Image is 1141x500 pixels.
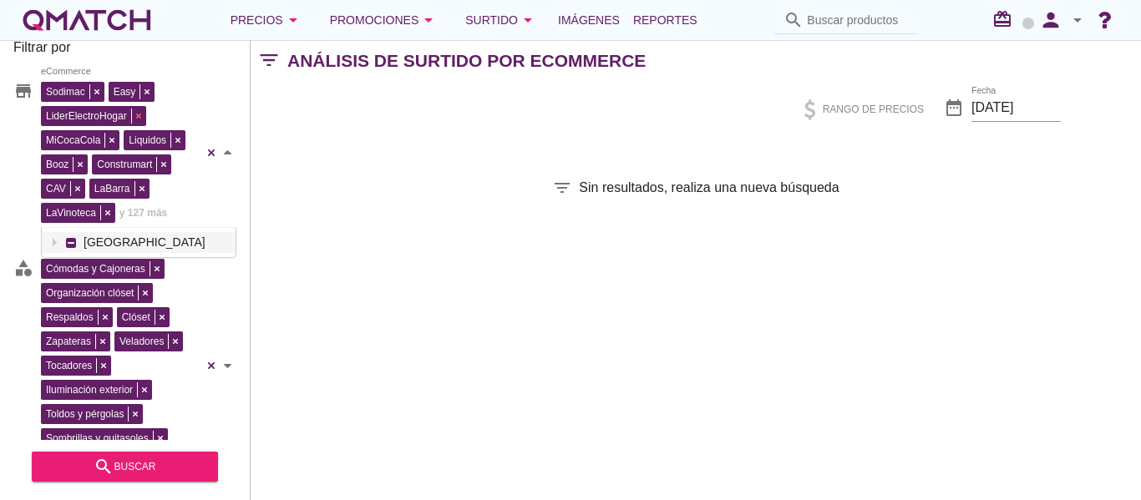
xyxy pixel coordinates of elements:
h3: Filtrar por [13,38,236,64]
a: Imágenes [551,3,626,37]
span: Clóset [118,310,155,325]
span: LaBarra [90,181,134,196]
span: Sin resultados, realiza una nueva búsqueda [579,178,839,198]
span: Liquidos [124,133,170,148]
i: arrow_drop_down [418,10,439,30]
button: Promociones [317,3,453,37]
h2: Análisis de surtido por ecommerce [287,48,646,74]
i: filter_list [251,60,287,61]
div: Clear all [203,255,220,477]
span: CAV [42,181,70,196]
i: arrow_drop_down [283,10,303,30]
div: Surtido [465,10,538,30]
i: arrow_drop_down [1067,10,1088,30]
button: Surtido [452,3,551,37]
span: MiCocaCola [42,133,104,148]
span: Booz [42,157,73,172]
span: LaVinoteca [42,205,100,220]
span: Construmart [93,157,156,172]
a: Reportes [626,3,704,37]
span: Zapateras [42,334,95,349]
input: Buscar productos [807,7,909,33]
i: redeem [992,9,1019,29]
span: Iluminación exterior [42,382,137,397]
i: date_range [944,98,964,118]
i: search [783,10,804,30]
a: white-qmatch-logo [20,3,154,37]
i: search [94,457,114,477]
span: Imágenes [558,10,620,30]
div: Clear all [203,78,220,227]
span: Reportes [633,10,697,30]
i: person [1034,8,1067,32]
input: Fecha [971,94,1061,121]
span: LiderElectroHogar [42,109,131,124]
i: arrow_drop_down [518,10,538,30]
div: Promociones [330,10,439,30]
span: Respaldos [42,310,98,325]
div: buscar [45,457,205,477]
span: Sombrillas y quitasoles [42,431,153,446]
button: Precios [217,3,317,37]
span: Sodimac [42,84,89,99]
span: Organización clóset [42,285,138,301]
span: y 127 más [119,205,167,221]
span: Toldos y pérgolas [42,407,128,422]
span: Easy [109,84,140,99]
label: [GEOGRAPHIC_DATA] [79,232,231,253]
button: buscar [32,452,218,482]
span: Tocadores [42,358,96,373]
span: Veladores [115,334,168,349]
div: Precios [231,10,303,30]
i: filter_list [552,178,572,198]
i: category [13,258,33,278]
i: store [13,81,33,101]
span: Cómodas y Cajoneras [42,261,150,276]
